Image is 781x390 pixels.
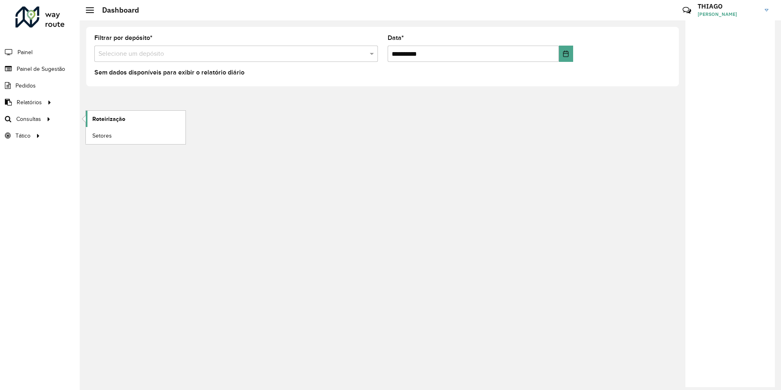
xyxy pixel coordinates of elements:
[92,131,112,140] span: Setores
[86,111,185,127] a: Roteirização
[92,115,125,123] span: Roteirização
[678,2,696,19] a: Contato Rápido
[17,65,65,73] span: Painel de Sugestão
[15,131,31,140] span: Tático
[94,6,139,15] h2: Dashboard
[17,48,33,57] span: Painel
[15,81,36,90] span: Pedidos
[94,33,153,43] label: Filtrar por depósito
[559,46,573,62] button: Choose Date
[16,115,41,123] span: Consultas
[388,33,404,43] label: Data
[86,127,185,144] a: Setores
[698,11,759,18] span: [PERSON_NAME]
[17,98,42,107] span: Relatórios
[698,2,759,10] h3: THIAGO
[94,68,244,77] label: Sem dados disponíveis para exibir o relatório diário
